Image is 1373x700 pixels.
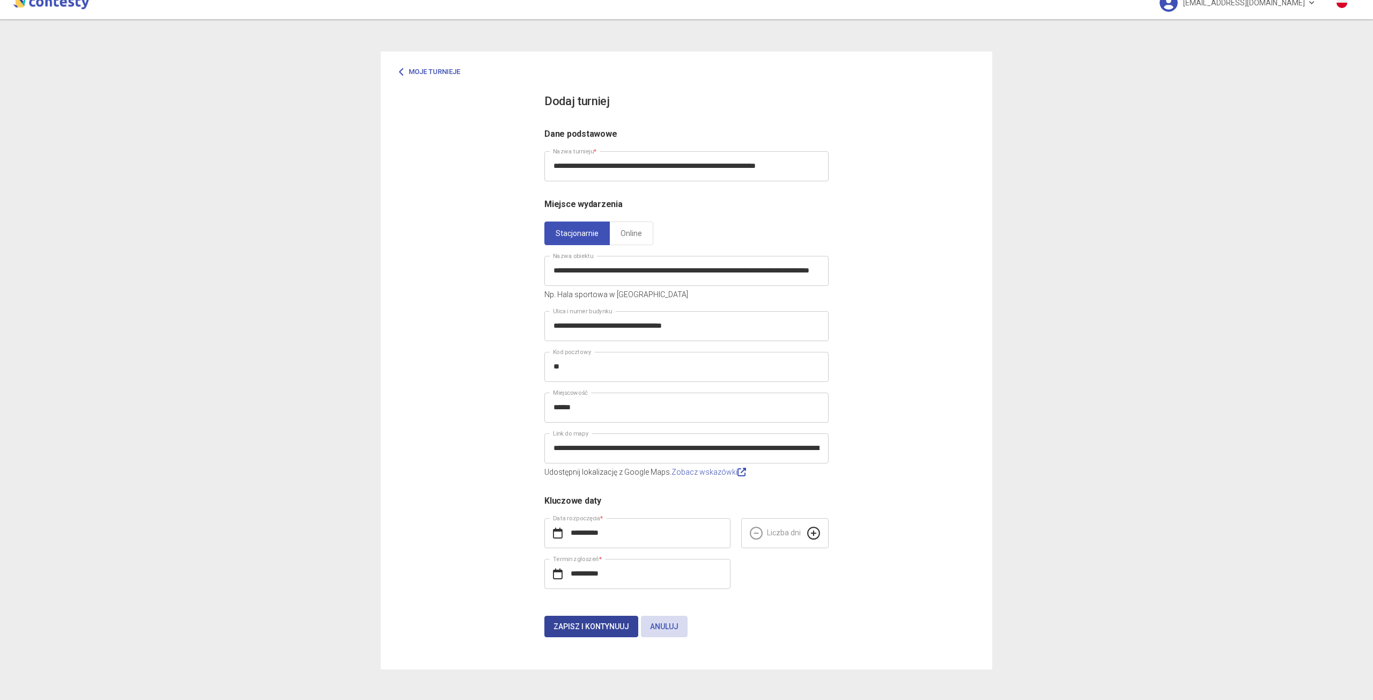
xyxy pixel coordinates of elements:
[544,92,610,111] h3: Dodaj turniej
[544,222,610,245] a: Stacjonarnie
[671,468,746,476] a: Zobacz wskazówki
[553,622,629,631] span: Zapisz i kontynuuj
[609,222,653,245] a: Online
[544,466,829,478] p: Udostępnij lokalizację z Google Maps.
[544,289,829,300] p: Np. Hala sportowa w [GEOGRAPHIC_DATA]
[544,92,829,111] app-title: new-competition.title
[641,616,688,637] button: Anuluj
[544,496,601,506] span: Kluczowe daty
[544,129,617,139] span: Dane podstawowe
[544,199,623,209] span: Miejsce wydarzenia
[392,62,468,82] a: Moje turnieje
[544,616,638,637] button: Zapisz i kontynuuj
